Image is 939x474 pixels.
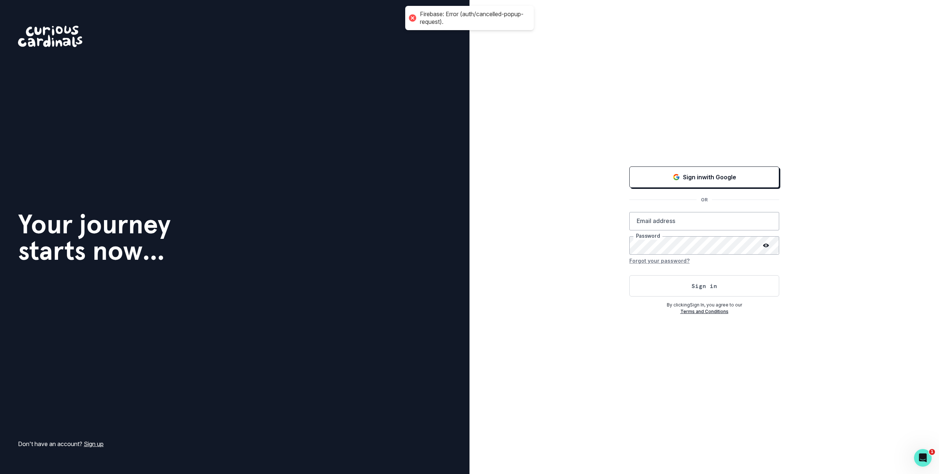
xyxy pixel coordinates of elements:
button: Forgot your password? [629,255,690,266]
p: Sign in with Google [683,173,736,182]
p: By clicking Sign In , you agree to our [629,302,779,308]
a: Terms and Conditions [680,309,728,314]
p: OR [697,197,712,203]
button: Sign in [629,275,779,297]
div: Firebase: Error (auth/cancelled-popup-request). [420,10,526,26]
span: 1 [929,449,935,455]
img: Curious Cardinals Logo [18,26,82,47]
button: Sign in with Google (GSuite) [629,166,779,188]
iframe: Intercom live chat [914,449,932,467]
h1: Your journey starts now... [18,211,171,264]
a: Sign up [84,440,104,448]
p: Don't have an account? [18,439,104,448]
